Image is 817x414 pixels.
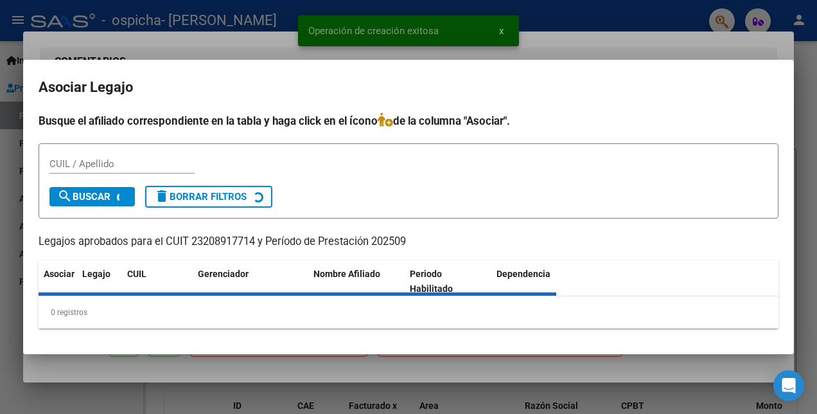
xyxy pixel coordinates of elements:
[491,260,588,303] datatable-header-cell: Dependencia
[57,191,110,203] span: Buscar
[496,269,550,279] span: Dependencia
[39,296,778,328] div: 0 registros
[154,191,247,203] span: Borrar Filtros
[39,234,778,250] p: Legajos aprobados para el CUIT 23208917714 y Período de Prestación 202509
[193,260,308,303] datatable-header-cell: Gerenciador
[410,269,453,294] span: Periodo Habilitado
[405,260,491,303] datatable-header-cell: Periodo Habilitado
[39,75,778,100] h2: Asociar Legajo
[77,260,122,303] datatable-header-cell: Legajo
[154,188,170,204] mat-icon: delete
[122,260,193,303] datatable-header-cell: CUIL
[198,269,249,279] span: Gerenciador
[57,188,73,204] mat-icon: search
[39,113,778,129] h4: Busque el afiliado correspondiente en la tabla y haga click en el ícono de la columna "Asociar".
[39,260,77,303] datatable-header-cell: Asociar
[308,260,405,303] datatable-header-cell: Nombre Afiliado
[49,187,135,206] button: Buscar
[313,269,380,279] span: Nombre Afiliado
[773,370,804,401] div: Open Intercom Messenger
[44,269,75,279] span: Asociar
[145,186,272,208] button: Borrar Filtros
[127,269,146,279] span: CUIL
[82,269,110,279] span: Legajo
